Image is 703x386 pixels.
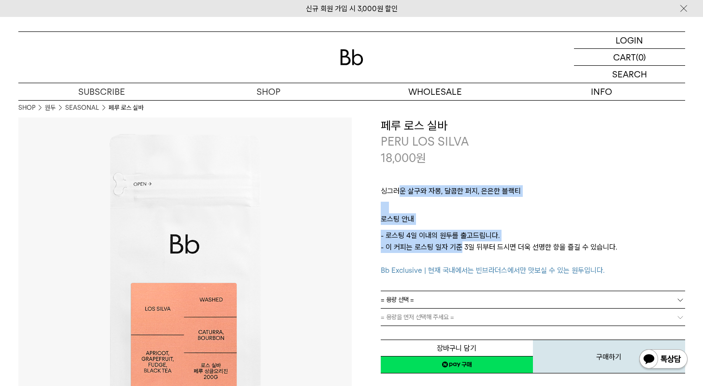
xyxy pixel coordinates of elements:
img: 카카오톡 채널 1:1 채팅 버튼 [638,348,689,371]
p: 로스팅 안내 [381,213,685,230]
p: CART [613,49,636,65]
p: SEARCH [612,66,647,83]
h3: 페루 로스 실바 [381,118,685,134]
p: ㅤ [381,202,685,213]
p: LOGIN [616,32,643,48]
p: PERU LOS SILVA [381,134,685,150]
span: = 용량 선택 = [381,291,414,308]
span: = 용량을 먼저 선택해 주세요 = [381,309,454,326]
a: SHOP [18,103,35,113]
a: 새창 [381,356,533,373]
p: INFO [518,83,685,100]
p: 싱그러운 살구와 자몽, 달콤한 퍼지, 은은한 블랙티 [381,185,685,202]
img: 로고 [340,49,363,65]
a: SUBSCRIBE [18,83,185,100]
p: (0) [636,49,646,65]
a: SEASONAL [65,103,99,113]
span: 원 [416,151,426,165]
p: WHOLESALE [352,83,518,100]
a: LOGIN [574,32,685,49]
a: SHOP [185,83,352,100]
a: 신규 회원 가입 시 3,000원 할인 [306,4,398,13]
button: 장바구니 담기 [381,340,533,356]
button: 구매하기 [533,340,685,373]
a: CART (0) [574,49,685,66]
p: 18,000 [381,150,426,166]
li: 페루 로스 실바 [109,103,143,113]
p: - 로스팅 4일 이내의 원두를 출고드립니다. - 이 커피는 로스팅 일자 기준 3일 뒤부터 드시면 더욱 선명한 향을 즐길 수 있습니다. [381,230,685,276]
a: 원두 [45,103,56,113]
span: Bb Exclusive | 현재 국내에서는 빈브라더스에서만 맛보실 수 있는 원두입니다. [381,266,604,275]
